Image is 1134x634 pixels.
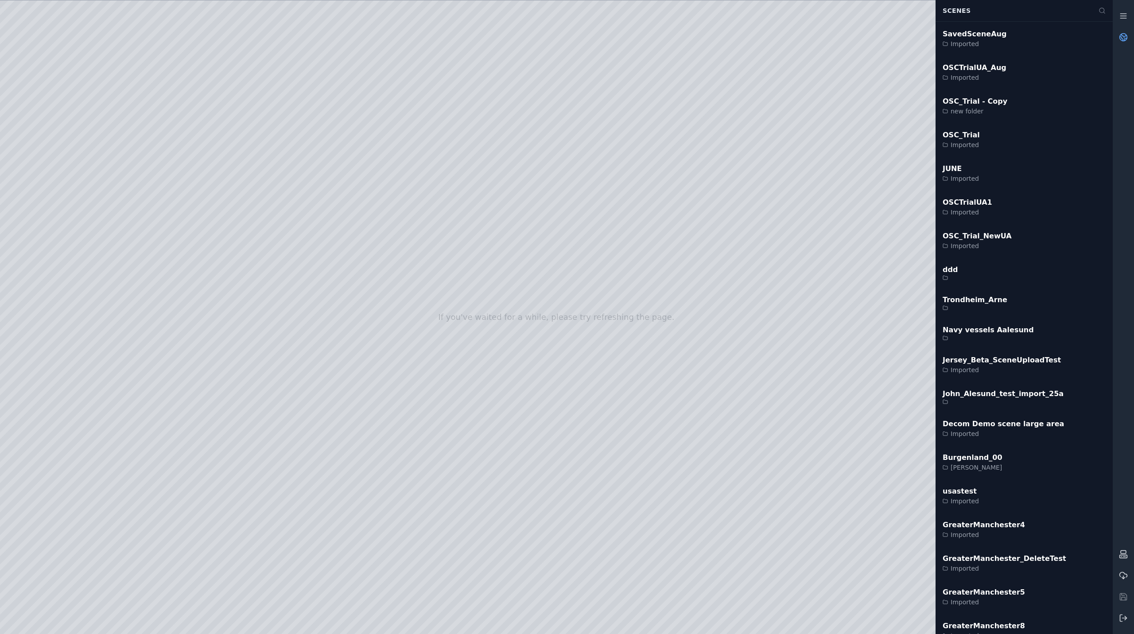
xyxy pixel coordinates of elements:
[943,62,1006,73] div: OSCTrialUA_Aug
[937,2,1093,19] div: Scenes
[943,197,992,208] div: OSCTrialUA1
[943,598,1025,607] div: Imported
[943,241,1012,250] div: Imported
[943,174,979,183] div: Imported
[943,486,979,497] div: usastest
[943,366,1061,374] div: Imported
[943,208,992,217] div: Imported
[943,29,1006,39] div: SavedSceneAug
[943,564,1066,573] div: Imported
[943,497,979,506] div: Imported
[943,231,1012,241] div: OSC_Trial_NewUA
[943,452,1002,463] div: Burgenland_00
[943,553,1066,564] div: GreaterManchester_DeleteTest
[943,429,1064,438] div: Imported
[943,130,980,140] div: OSC_Trial
[943,621,1025,631] div: GreaterManchester8
[943,530,1025,539] div: Imported
[943,520,1025,530] div: GreaterManchester4
[943,389,1064,399] div: John_Alesund_test_import_25a
[943,587,1025,598] div: GreaterManchester5
[943,163,979,174] div: JUNE
[943,419,1064,429] div: Decom Demo scene large area
[943,355,1061,366] div: Jersey_Beta_SceneUploadTest
[943,264,958,275] div: ddd
[943,463,1002,472] div: [PERSON_NAME]
[943,107,1007,116] div: new folder
[943,140,980,149] div: Imported
[943,325,1034,335] div: Navy vessels Aalesund
[943,96,1007,107] div: OSC_Trial - Copy
[943,295,1007,305] div: Trondheim_Arne
[943,39,1006,48] div: Imported
[943,73,1006,82] div: Imported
